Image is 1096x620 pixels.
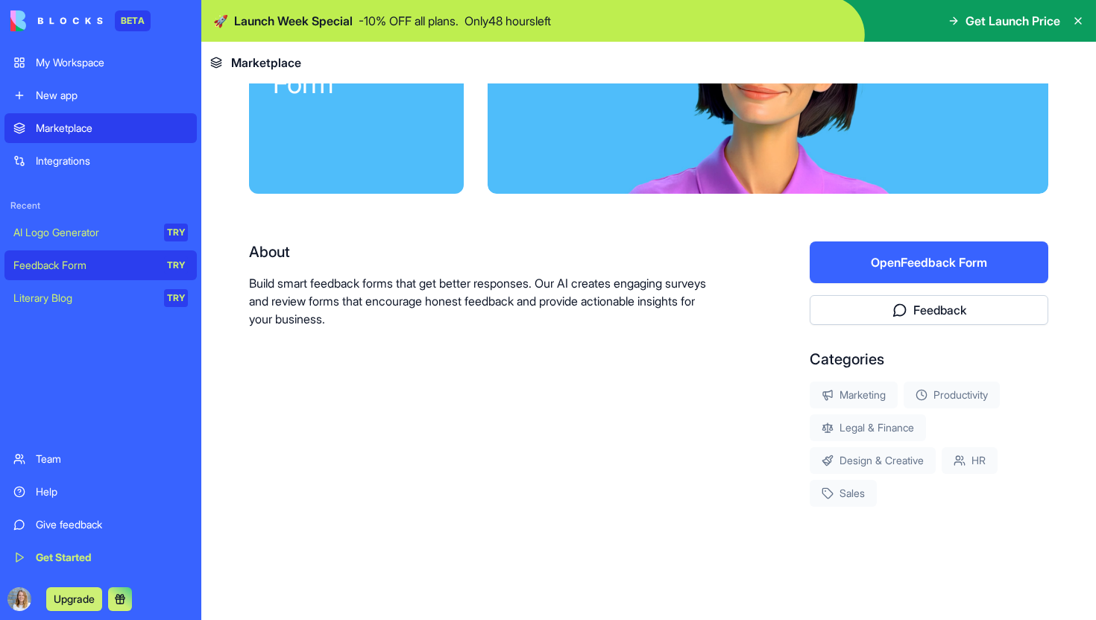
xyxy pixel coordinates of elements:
[234,12,353,30] span: Launch Week Special
[10,10,103,31] img: logo
[10,10,151,31] a: BETA
[4,542,197,572] a: Get Started
[115,10,151,31] div: BETA
[13,291,154,306] div: Literary Blog
[36,452,188,466] div: Team
[4,444,197,474] a: Team
[249,274,714,328] p: Build smart feedback forms that get better responses. Our AI creates engaging surveys and review ...
[942,447,998,474] div: HR
[36,88,188,103] div: New app
[36,484,188,499] div: Help
[4,283,197,313] a: Literary BlogTRY
[4,510,197,540] a: Give feedback
[13,258,154,273] div: Feedback Form
[36,121,188,136] div: Marketplace
[810,382,898,408] div: Marketing
[966,12,1060,30] span: Get Launch Price
[4,250,197,280] a: Feedback FormTRY
[904,382,1000,408] div: Productivity
[810,414,926,441] div: Legal & Finance
[4,200,197,212] span: Recent
[36,517,188,532] div: Give feedback
[810,349,1048,370] div: Categories
[13,225,154,240] div: AI Logo Generator
[464,12,551,30] p: Only 48 hours left
[7,587,31,611] img: ACg8ocKISBIqi8HxhKUpBgiPfV7fbCVoC8Uf6DR4gDY07a-ihgauuPU=s96-c
[231,54,301,72] span: Marketplace
[810,255,1048,270] a: OpenFeedback Form
[4,146,197,176] a: Integrations
[46,587,102,611] button: Upgrade
[164,224,188,241] div: TRY
[4,113,197,143] a: Marketplace
[213,12,228,30] span: 🚀
[36,550,188,565] div: Get Started
[4,218,197,247] a: AI Logo GeneratorTRY
[4,477,197,507] a: Help
[810,447,936,474] div: Design & Creative
[36,55,188,70] div: My Workspace
[4,80,197,110] a: New app
[810,480,877,507] div: Sales
[164,289,188,307] div: TRY
[4,48,197,77] a: My Workspace
[36,154,188,168] div: Integrations
[273,39,440,98] div: Feedback Form
[46,591,102,606] a: Upgrade
[249,241,714,262] div: About
[359,12,459,30] p: - 10 % OFF all plans.
[810,241,1048,283] button: OpenFeedback Form
[810,295,1048,325] button: Feedback
[164,256,188,274] div: TRY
